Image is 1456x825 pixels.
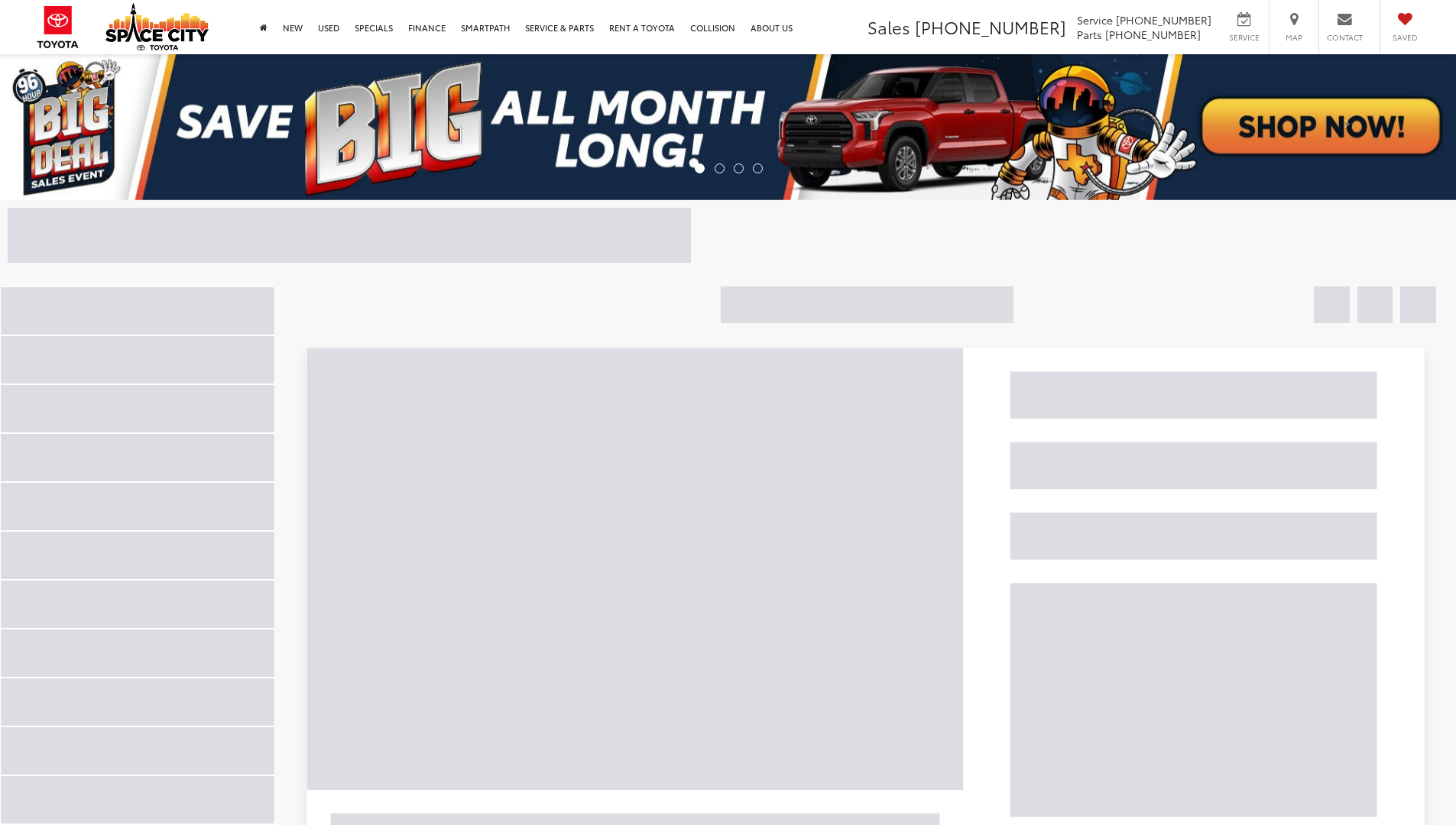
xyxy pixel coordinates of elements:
span: Parts [1077,27,1102,42]
span: Saved [1388,32,1422,43]
span: Map [1277,32,1311,43]
span: [PHONE_NUMBER] [1116,12,1211,27]
span: [PHONE_NUMBER] [1105,27,1201,42]
span: [PHONE_NUMBER] [915,15,1066,39]
img: Space City Toyota [105,3,209,50]
span: Sales [867,15,910,39]
span: Service [1227,32,1261,43]
span: Service [1077,12,1113,27]
span: Contact [1327,32,1363,43]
